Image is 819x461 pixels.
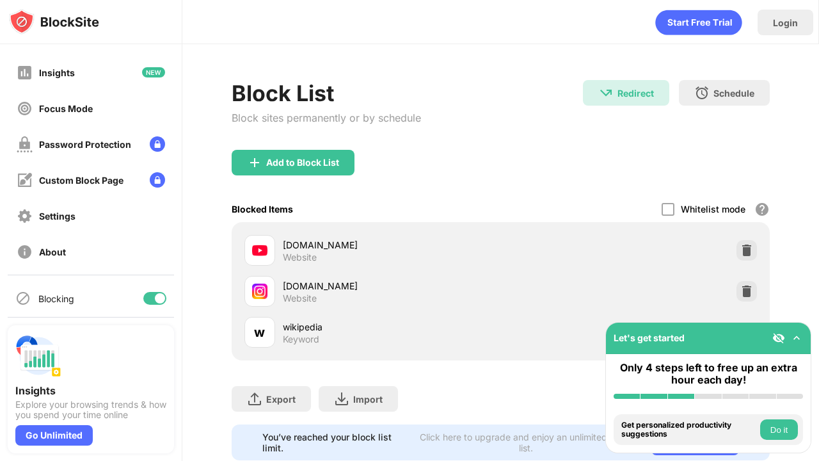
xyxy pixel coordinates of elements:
[232,111,421,124] div: Block sites permanently or by schedule
[760,419,798,440] button: Do it
[9,9,99,35] img: logo-blocksite.svg
[266,394,296,405] div: Export
[39,103,93,114] div: Focus Mode
[773,17,798,28] div: Login
[681,204,745,214] div: Whitelist mode
[252,243,267,258] img: favicons
[614,362,803,386] div: Only 4 steps left to free up an extra hour each day!
[15,333,61,379] img: push-insights.svg
[39,211,76,222] div: Settings
[17,65,33,81] img: insights-off.svg
[283,279,501,293] div: [DOMAIN_NAME]
[38,293,74,304] div: Blocking
[15,425,93,446] div: Go Unlimited
[417,432,637,453] div: Click here to upgrade and enjoy an unlimited block list.
[262,432,409,453] div: You’ve reached your block list limit.
[617,88,654,99] div: Redirect
[266,158,339,168] div: Add to Block List
[283,252,317,263] div: Website
[232,204,293,214] div: Blocked Items
[150,172,165,188] img: lock-menu.svg
[252,284,267,299] img: favicons
[283,293,317,304] div: Website
[254,323,265,342] div: w
[614,332,685,343] div: Let's get started
[39,139,131,150] div: Password Protection
[17,136,33,152] img: password-protection-off.svg
[232,80,421,106] div: Block List
[150,136,165,152] img: lock-menu.svg
[39,175,123,186] div: Custom Block Page
[621,421,757,439] div: Get personalized productivity suggestions
[283,238,501,252] div: [DOMAIN_NAME]
[655,10,742,35] div: animation
[283,334,319,345] div: Keyword
[17,208,33,224] img: settings-off.svg
[39,247,66,257] div: About
[15,291,31,306] img: blocking-icon.svg
[353,394,383,405] div: Import
[17,101,33,117] img: focus-off.svg
[772,332,785,344] img: eye-not-visible.svg
[713,88,754,99] div: Schedule
[283,320,501,334] div: wikipedia
[15,384,166,397] div: Insights
[17,244,33,260] img: about-off.svg
[17,172,33,188] img: customize-block-page-off.svg
[142,67,165,77] img: new-icon.svg
[790,332,803,344] img: omni-setup-toggle.svg
[39,67,75,78] div: Insights
[15,400,166,420] div: Explore your browsing trends & how you spend your time online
